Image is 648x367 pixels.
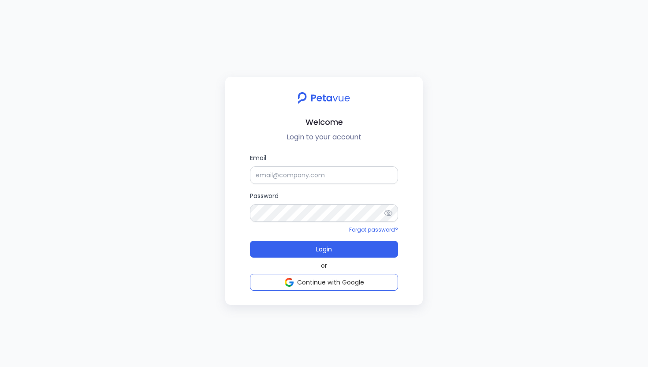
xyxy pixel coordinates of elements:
span: or [321,261,327,270]
input: Email [250,166,398,184]
p: Login to your account [232,132,416,142]
button: Continue with Google [250,274,398,291]
img: petavue logo [292,87,356,109]
label: Email [250,153,398,184]
span: Continue with Google [297,278,364,287]
a: Forgot password? [349,226,398,233]
input: Password [250,204,398,222]
label: Password [250,191,398,222]
button: Login [250,241,398,258]
h2: Welcome [232,116,416,128]
span: Login [316,245,332,254]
